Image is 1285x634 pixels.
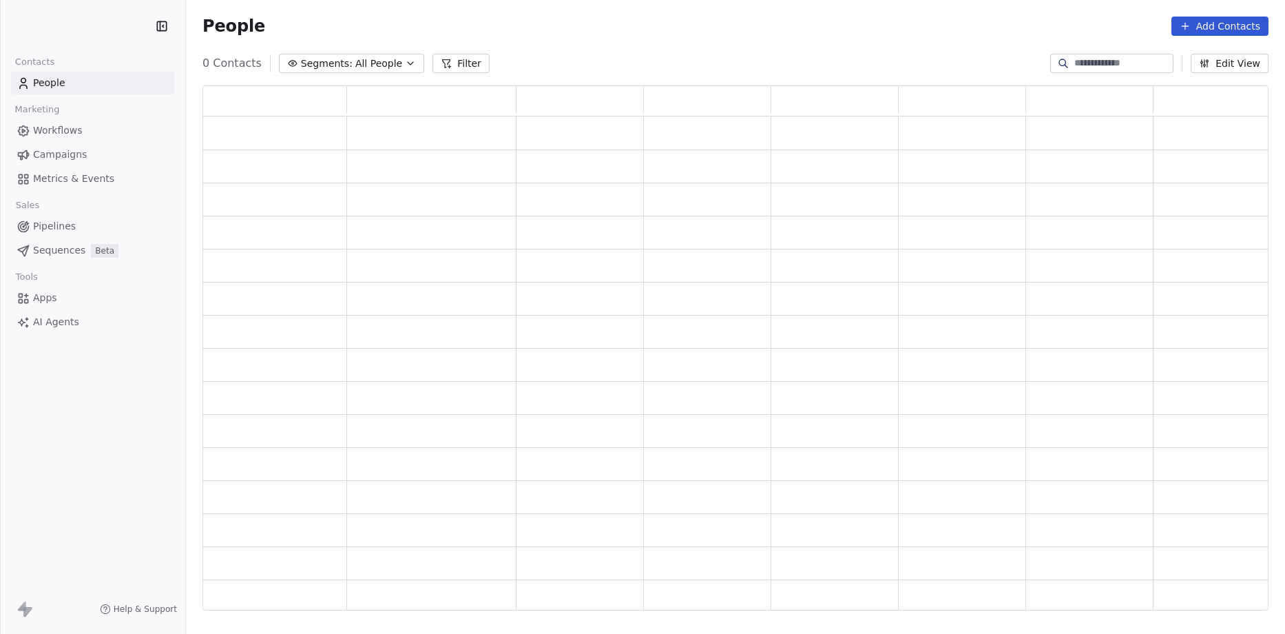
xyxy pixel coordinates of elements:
span: Segments: [301,57,353,71]
span: Workflows [33,123,83,138]
a: Campaigns [11,143,174,166]
button: Add Contacts [1171,17,1268,36]
a: Pipelines [11,215,174,238]
span: Campaigns [33,147,87,162]
span: Sequences [33,243,85,258]
span: 0 Contacts [202,55,262,72]
a: People [11,72,174,94]
span: Contacts [9,52,61,72]
button: Filter [432,54,490,73]
span: Pipelines [33,219,76,234]
div: grid [203,116,1281,611]
span: Tools [10,267,43,287]
span: Apps [33,291,57,305]
span: People [33,76,65,90]
span: All People [355,57,402,71]
span: Sales [10,195,45,216]
span: Beta [91,244,118,258]
a: Help & Support [100,604,177,615]
a: Metrics & Events [11,167,174,190]
a: Workflows [11,119,174,142]
button: Edit View [1191,54,1268,73]
a: Apps [11,287,174,309]
span: Metrics & Events [33,172,114,186]
a: SequencesBeta [11,239,174,262]
span: People [202,16,265,37]
span: AI Agents [33,315,79,329]
a: AI Agents [11,311,174,334]
span: Help & Support [114,604,177,615]
span: Marketing [9,99,65,120]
